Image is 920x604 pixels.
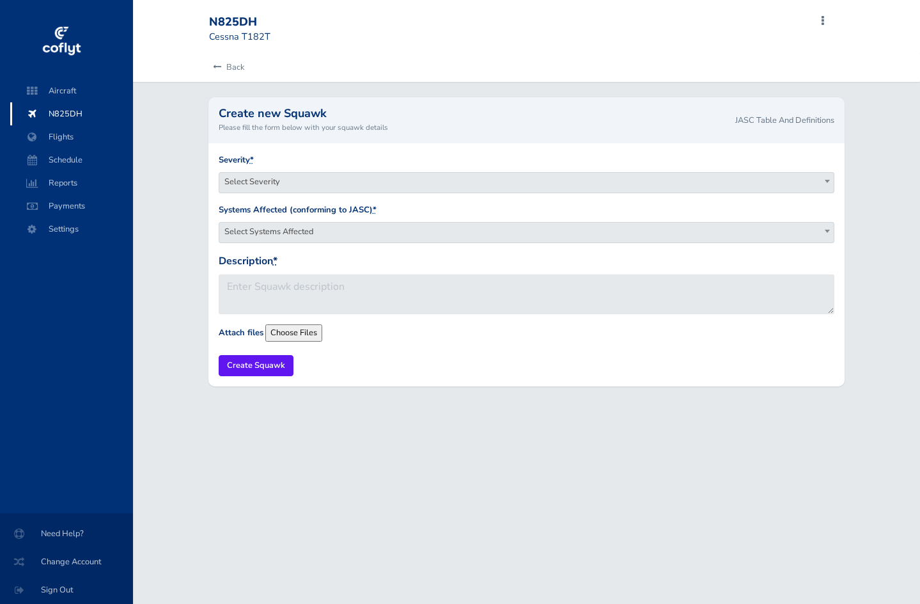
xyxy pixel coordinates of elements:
[219,122,736,133] small: Please fill the form below with your squawk details
[219,107,736,119] h2: Create new Squawk
[23,102,120,125] span: N825DH
[219,154,254,167] label: Severity
[40,22,82,61] img: coflyt logo
[250,154,254,166] abbr: required
[15,578,118,601] span: Sign Out
[23,218,120,241] span: Settings
[373,204,377,216] abbr: required
[219,172,835,193] span: Select Severity
[23,148,120,171] span: Schedule
[273,254,277,268] abbr: required
[15,522,118,545] span: Need Help?
[23,79,120,102] span: Aircraft
[219,355,293,376] input: Create Squawk
[219,173,834,191] span: Select Severity
[735,115,834,126] a: JASC Table And Definitions
[209,30,270,43] small: Cessna T182T
[219,223,834,241] span: Select Systems Affected
[209,53,244,81] a: Back
[209,15,301,29] div: N825DH
[219,326,263,340] label: Attach files
[219,222,835,243] span: Select Systems Affected
[23,171,120,195] span: Reports
[219,203,377,217] label: Systems Affected (conforming to JASC)
[23,125,120,148] span: Flights
[219,253,277,270] label: Description
[15,550,118,573] span: Change Account
[23,195,120,218] span: Payments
